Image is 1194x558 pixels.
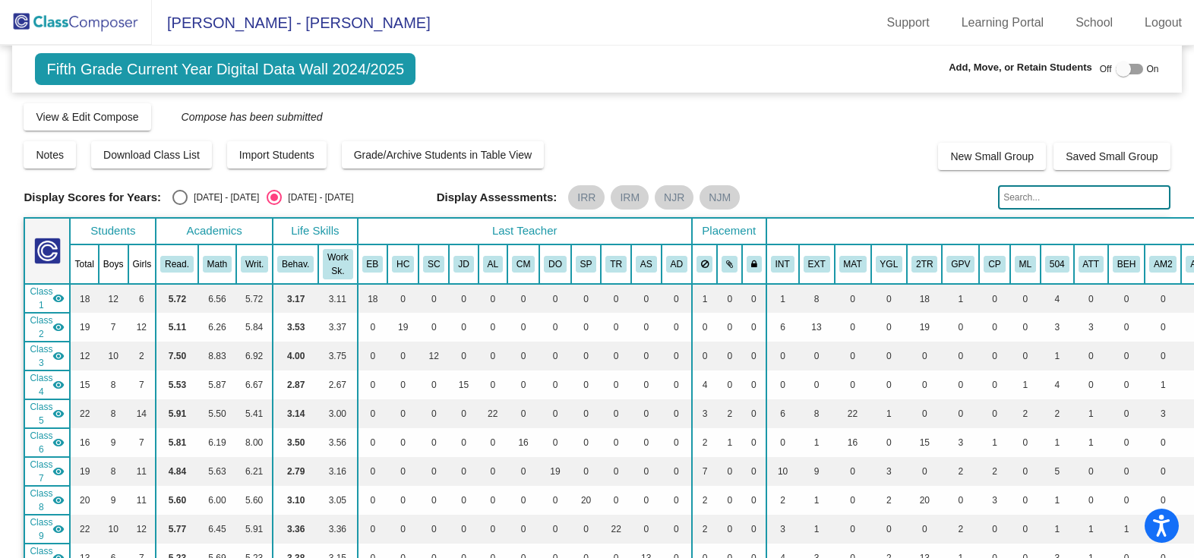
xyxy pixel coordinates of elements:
button: MAT [839,256,867,273]
th: Keep away students [692,244,718,284]
td: 16 [70,428,98,457]
td: 0 [631,399,662,428]
mat-chip: IRR [568,185,605,210]
td: 0 [662,313,692,342]
span: Class 1 [30,285,52,312]
td: 6.26 [198,313,236,342]
td: 5.41 [236,399,273,428]
td: 0 [979,313,1009,342]
td: 0 [742,342,766,370]
button: DO [544,256,567,273]
button: Download Class List [91,141,212,169]
td: 0 [358,428,388,457]
td: 0 [717,284,742,313]
td: 3 [1145,399,1181,428]
th: Two Teacher Room [907,244,942,284]
td: 0 [358,399,388,428]
td: 0 [766,342,799,370]
td: 0 [571,284,602,313]
td: 0 [601,428,631,457]
mat-chip: NJM [700,185,740,210]
th: Multilingual Learner [1010,244,1041,284]
td: 0 [942,342,979,370]
mat-chip: IRM [611,185,649,210]
td: 0 [799,370,835,399]
button: View & Edit Compose [24,103,150,131]
th: Amelia Steinmetz [631,244,662,284]
td: 0 [387,399,419,428]
td: 0 [358,342,388,370]
td: 5.87 [198,370,236,399]
td: 0 [942,313,979,342]
td: 0 [799,342,835,370]
th: Julie Donahue [449,244,478,284]
th: Attendance Issues [1074,244,1108,284]
td: 0 [601,313,631,342]
td: 0 [1108,370,1145,399]
td: 8.00 [236,428,273,457]
td: 16 [507,428,539,457]
td: 7 [128,370,156,399]
td: 0 [507,284,539,313]
button: INT [771,256,794,273]
th: Heather Camlin [387,244,419,284]
th: Tara Roberto [601,244,631,284]
td: 0 [907,370,942,399]
td: 0 [1010,284,1041,313]
button: EXT [804,256,830,273]
td: 8 [799,284,835,313]
td: 5.84 [236,313,273,342]
td: 19 [70,313,98,342]
button: JD [453,256,473,273]
td: 0 [871,342,908,370]
td: 5.91 [156,399,198,428]
td: 2 [128,342,156,370]
td: 0 [507,399,539,428]
td: Heather Camlin - Heather Camlin [24,313,70,342]
td: 0 [1010,342,1041,370]
a: Support [875,11,942,35]
td: 0 [419,313,449,342]
button: AS [636,256,657,273]
a: School [1063,11,1125,35]
td: 9 [99,428,128,457]
td: 0 [1074,370,1108,399]
td: 1 [871,399,908,428]
td: 0 [692,342,718,370]
td: 0 [479,284,507,313]
th: Good Parent Volunteer [942,244,979,284]
td: 0 [1010,313,1041,342]
span: Fifth Grade Current Year Digital Data Wall 2024/2025 [35,53,415,85]
td: 0 [387,342,419,370]
th: Life Skills [273,218,357,244]
td: 0 [742,313,766,342]
td: 0 [835,284,871,313]
td: 0 [601,342,631,370]
button: Notes [24,141,76,169]
td: 0 [662,284,692,313]
th: Boys [99,244,128,284]
td: 5.53 [156,370,198,399]
button: CM [512,256,535,273]
td: 0 [979,370,1009,399]
td: 5.81 [156,428,198,457]
td: 0 [631,370,662,399]
span: Saved Small Group [1066,150,1158,162]
button: YGL [876,256,903,273]
td: 3 [1041,313,1074,342]
td: 18 [358,284,388,313]
td: 0 [449,428,478,457]
td: 2 [1041,399,1074,428]
th: Girls [128,244,156,284]
td: 0 [942,370,979,399]
td: 3.14 [273,399,318,428]
div: [DATE] - [DATE] [188,191,259,204]
mat-icon: visibility [52,379,65,391]
td: 3.50 [273,428,318,457]
span: Class 2 [30,314,52,341]
td: 0 [601,284,631,313]
td: 0 [539,399,571,428]
td: 12 [128,313,156,342]
td: 15 [70,370,98,399]
td: 6 [128,284,156,313]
